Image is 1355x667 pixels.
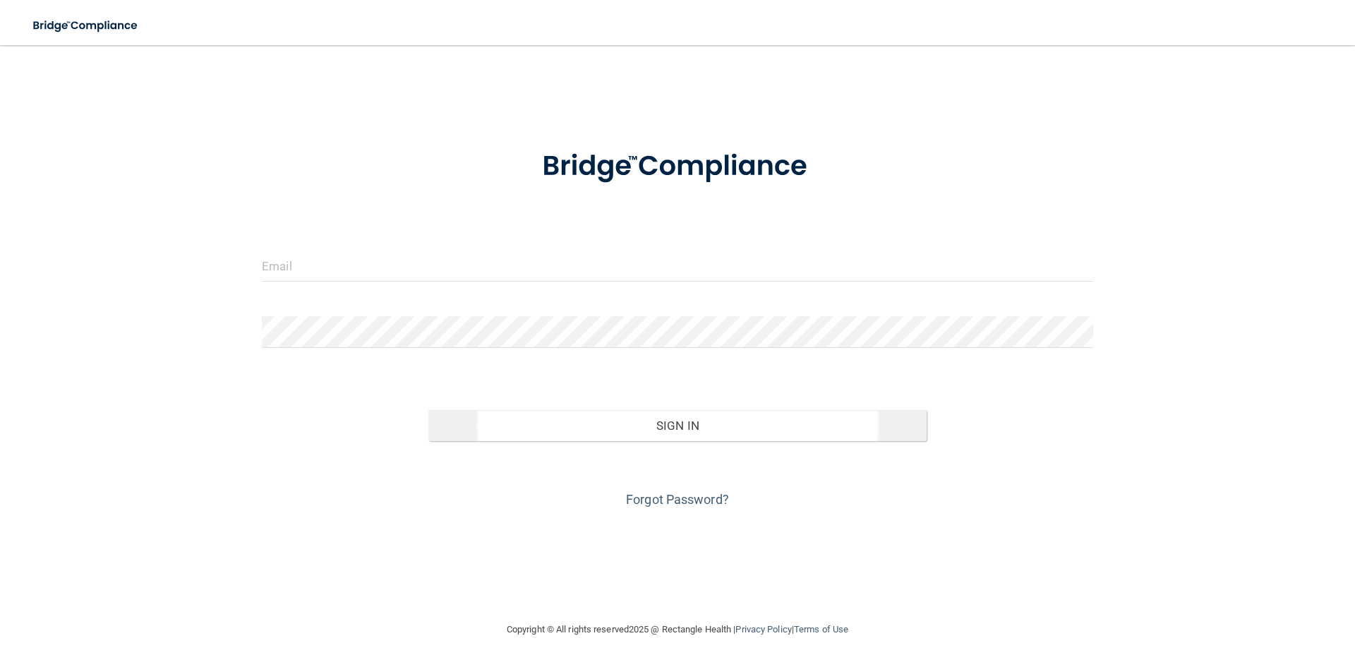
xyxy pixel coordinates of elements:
[626,492,729,507] a: Forgot Password?
[428,410,927,441] button: Sign In
[735,624,791,635] a: Privacy Policy
[262,250,1093,282] input: Email
[794,624,848,635] a: Terms of Use
[21,11,151,40] img: bridge_compliance_login_screen.278c3ca4.svg
[513,130,842,203] img: bridge_compliance_login_screen.278c3ca4.svg
[420,607,935,652] div: Copyright © All rights reserved 2025 @ Rectangle Health | |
